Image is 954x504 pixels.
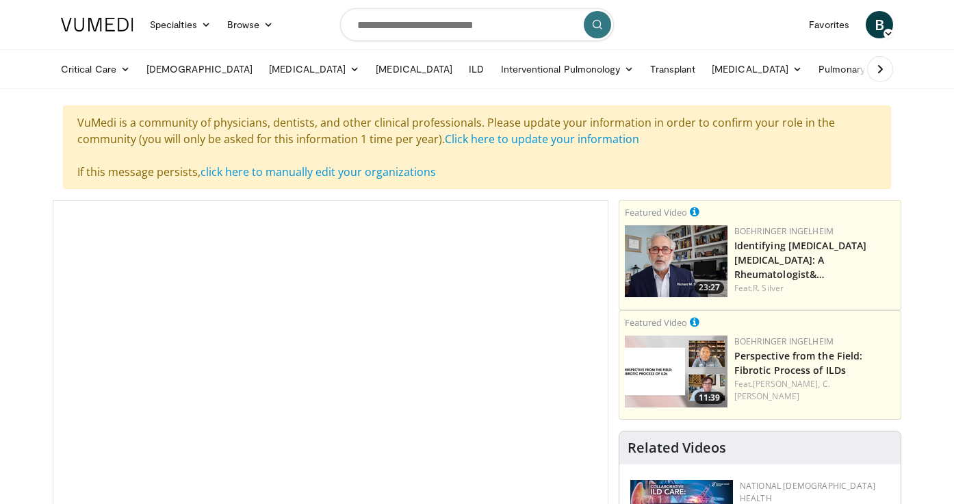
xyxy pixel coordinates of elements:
[219,11,282,38] a: Browse
[625,336,727,407] a: 11:39
[801,11,858,38] a: Favorites
[142,11,219,38] a: Specialties
[753,282,784,294] a: R. Silver
[753,378,820,390] a: [PERSON_NAME],
[53,55,138,83] a: Critical Care
[625,225,727,297] a: 23:27
[734,282,895,294] div: Feat.
[642,55,704,83] a: Transplant
[625,206,687,218] small: Featured Video
[734,336,834,347] a: Boehringer Ingelheim
[261,55,368,83] a: [MEDICAL_DATA]
[445,131,639,147] a: Click here to update your information
[625,336,727,407] img: 0d260a3c-dea8-4d46-9ffd-2859801fb613.png.150x105_q85_crop-smart_upscale.png
[340,8,614,41] input: Search topics, interventions
[628,440,726,456] h4: Related Videos
[810,55,929,83] a: Pulmonary Infection
[740,480,876,504] a: National [DEMOGRAPHIC_DATA] Health
[734,349,863,377] a: Perspective from the Field: Fibrotic Process of ILDs
[734,378,895,403] div: Feat.
[866,11,893,38] a: B
[201,164,436,179] a: click here to manually edit your organizations
[61,18,133,32] img: VuMedi Logo
[138,55,261,83] a: [DEMOGRAPHIC_DATA]
[695,281,724,294] span: 23:27
[704,55,810,83] a: [MEDICAL_DATA]
[493,55,643,83] a: Interventional Pulmonology
[695,392,724,404] span: 11:39
[63,105,891,189] div: VuMedi is a community of physicians, dentists, and other clinical professionals. Please update yo...
[625,225,727,297] img: dcc7dc38-d620-4042-88f3-56bf6082e623.png.150x105_q85_crop-smart_upscale.png
[625,316,687,329] small: Featured Video
[368,55,461,83] a: [MEDICAL_DATA]
[461,55,492,83] a: ILD
[734,378,830,402] a: C. [PERSON_NAME]
[734,239,867,281] a: Identifying [MEDICAL_DATA] [MEDICAL_DATA]: A Rheumatologist&…
[734,225,834,237] a: Boehringer Ingelheim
